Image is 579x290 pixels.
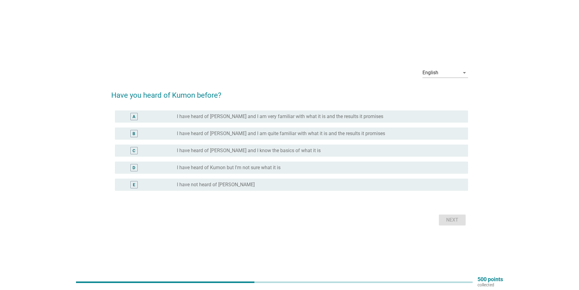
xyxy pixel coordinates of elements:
[133,147,135,154] div: C
[133,130,135,137] div: B
[177,165,281,171] label: I have heard of Kumon but I'm not sure what it is
[177,148,321,154] label: I have heard of [PERSON_NAME] and I know the basics of what it is
[177,114,383,120] label: I have heard of [PERSON_NAME] and I am very familiar with what it is and the results it promises
[422,70,438,75] div: English
[477,282,503,288] p: collected
[133,164,135,171] div: D
[177,131,385,137] label: I have heard of [PERSON_NAME] and I am quite familiar with what it is and the results it promises
[477,277,503,282] p: 500 points
[133,113,135,120] div: A
[461,69,468,76] i: arrow_drop_down
[133,181,135,188] div: E
[177,182,255,188] label: I have not heard of [PERSON_NAME]
[111,84,468,101] h2: Have you heard of Kumon before?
